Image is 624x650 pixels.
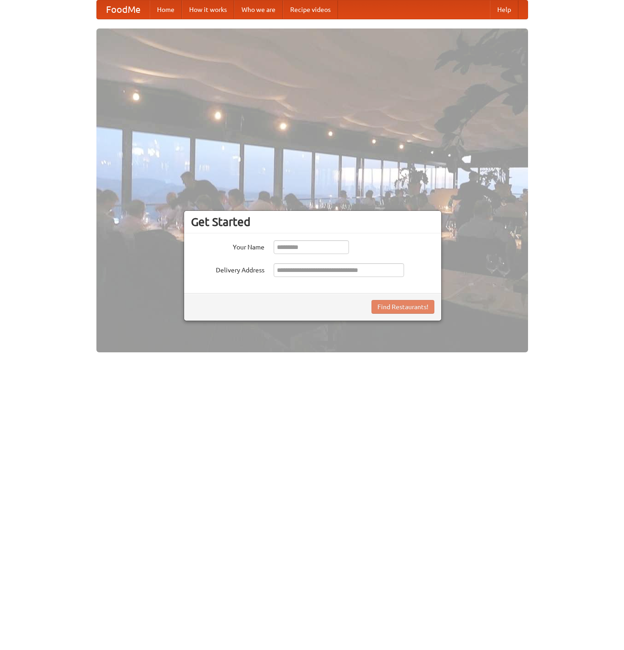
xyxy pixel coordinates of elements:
[150,0,182,19] a: Home
[182,0,234,19] a: How it works
[371,300,434,314] button: Find Restaurants!
[191,240,264,252] label: Your Name
[191,263,264,275] label: Delivery Address
[283,0,338,19] a: Recipe videos
[97,0,150,19] a: FoodMe
[234,0,283,19] a: Who we are
[490,0,518,19] a: Help
[191,215,434,229] h3: Get Started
